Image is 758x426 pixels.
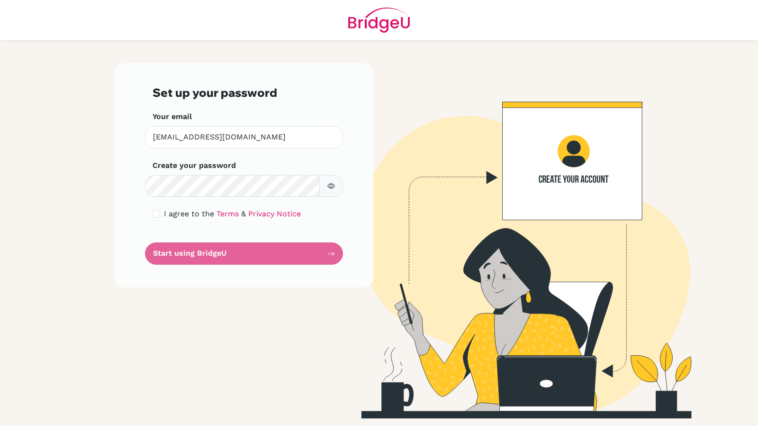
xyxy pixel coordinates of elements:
[153,86,335,100] h3: Set up your password
[164,209,214,218] span: I agree to the
[217,209,239,218] a: Terms
[153,160,236,171] label: Create your password
[145,126,343,148] input: Insert your email*
[248,209,301,218] a: Privacy Notice
[153,111,192,122] label: Your email
[241,209,246,218] span: &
